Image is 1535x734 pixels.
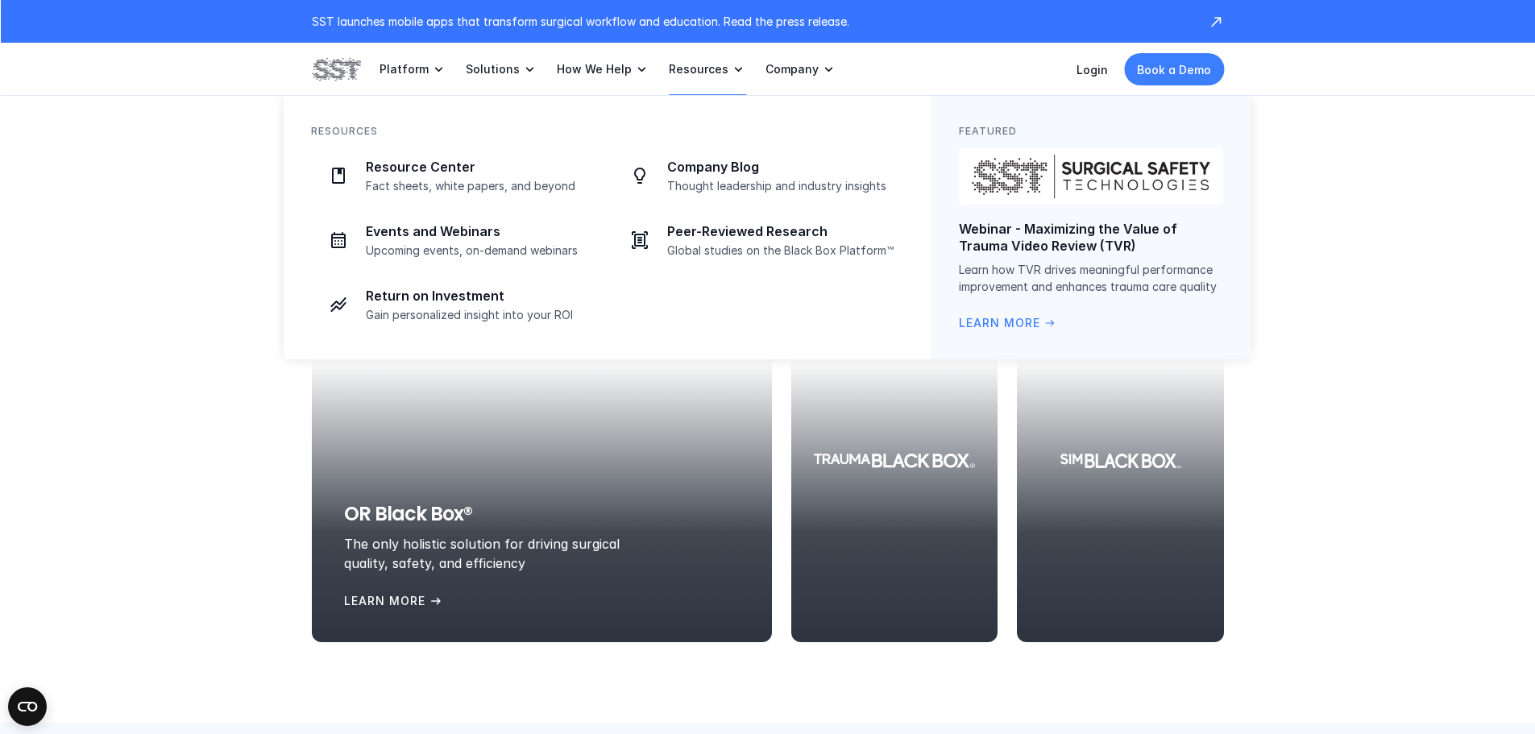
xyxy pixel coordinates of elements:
p: Book a Demo [1137,61,1211,78]
img: SST logo [312,56,360,83]
p: SST launches mobile apps that transform surgical workflow and education. Read the press release. [312,13,1192,30]
p: Resource Center [366,159,593,176]
h5: OR Black Box® [344,500,473,528]
img: Lightbulb icon [630,166,649,185]
img: SIM Black Box logo [1039,440,1201,482]
p: Global studies on the Black Box Platform™ [667,243,894,258]
p: How We Help [557,62,632,77]
p: Platform [380,62,429,77]
a: Lightbulb iconCompany BlogThought leadership and industry insights [612,148,904,203]
p: Learn More [344,592,425,610]
img: Surgical Safety Technologies logo [959,148,1223,205]
span: arrow_right_alt [1043,317,1056,330]
a: Book a Demo [1124,53,1224,85]
a: Journal iconPeer-Reviewed ResearchGlobal studies on the Black Box Platform™ [612,213,904,267]
a: Surgical Safety Technologies logoWebinar - Maximizing the Value of Trauma Video Review (TVR)Learn... [959,148,1223,332]
a: OR Black Box®The only holistic solution for driving surgical quality, safety, and efficiencyLearn... [312,279,772,642]
p: Learn More [959,314,1040,332]
p: Fact sheets, white papers, and beyond [366,179,593,193]
p: Peer-Reviewed Research [667,223,894,240]
img: Paper icon [329,166,348,185]
p: Resources [311,123,378,139]
p: Solutions [466,62,520,77]
p: Events and Webinars [366,223,593,240]
p: Upcoming events, on-demand webinars [366,243,593,258]
img: Trauma Black Box logo [813,440,974,482]
img: Calendar icon [329,230,348,250]
a: Calendar iconEvents and WebinarsUpcoming events, on-demand webinars [311,213,603,267]
p: Return on Investment [366,288,593,305]
a: Paper iconResource CenterFact sheets, white papers, and beyond [311,148,603,203]
p: Resources [669,62,728,77]
button: Open CMP widget [8,687,47,726]
img: Investment icon [329,295,348,314]
img: Journal icon [630,230,649,250]
p: Gain personalized insight into your ROI [366,308,593,322]
a: Trauma Black Box logo [790,279,998,642]
a: Login [1077,63,1108,77]
a: Platform [380,43,446,96]
p: Company [765,62,819,77]
p: Learn how TVR drives meaningful performance improvement and enhances trauma care quality [959,261,1223,295]
p: Thought leadership and industry insights [667,179,894,193]
a: SIM Black Box logo [1017,279,1224,642]
p: The only holistic solution for driving surgical quality, safety, and efficiency [344,534,666,573]
a: Investment iconReturn on InvestmentGain personalized insight into your ROI [311,277,603,332]
p: Webinar - Maximizing the Value of Trauma Video Review (TVR) [959,221,1223,255]
p: Featured [959,123,1017,139]
p: Company Blog [667,159,894,176]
